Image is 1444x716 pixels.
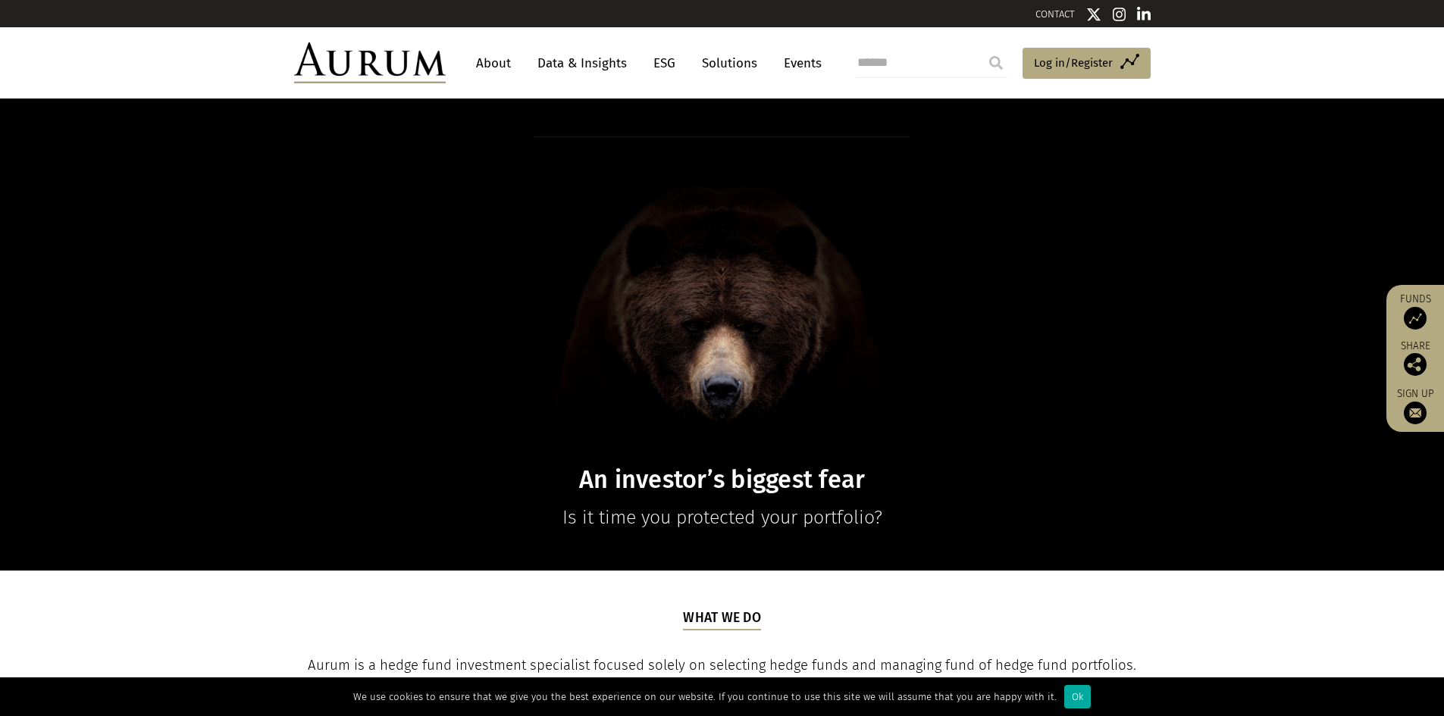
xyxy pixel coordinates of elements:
[1023,48,1151,80] a: Log in/Register
[530,49,634,77] a: Data & Insights
[1034,54,1113,72] span: Log in/Register
[694,49,765,77] a: Solutions
[1394,341,1436,376] div: Share
[430,502,1015,533] p: Is it time you protected your portfolio?
[1035,8,1075,20] a: CONTACT
[308,657,1136,696] span: Aurum is a hedge fund investment specialist focused solely on selecting hedge funds and managing ...
[1113,7,1126,22] img: Instagram icon
[1394,387,1436,424] a: Sign up
[1086,7,1101,22] img: Twitter icon
[430,465,1015,495] h1: An investor’s biggest fear
[1404,353,1427,376] img: Share this post
[981,48,1011,78] input: Submit
[683,608,761,630] h5: What we do
[468,49,518,77] a: About
[1064,685,1091,708] div: Ok
[1404,402,1427,424] img: Sign up to our newsletter
[1137,7,1151,22] img: Linkedin icon
[646,49,683,77] a: ESG
[776,49,822,77] a: Events
[1394,292,1436,330] a: Funds
[294,42,446,83] img: Aurum
[1404,307,1427,330] img: Access Funds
